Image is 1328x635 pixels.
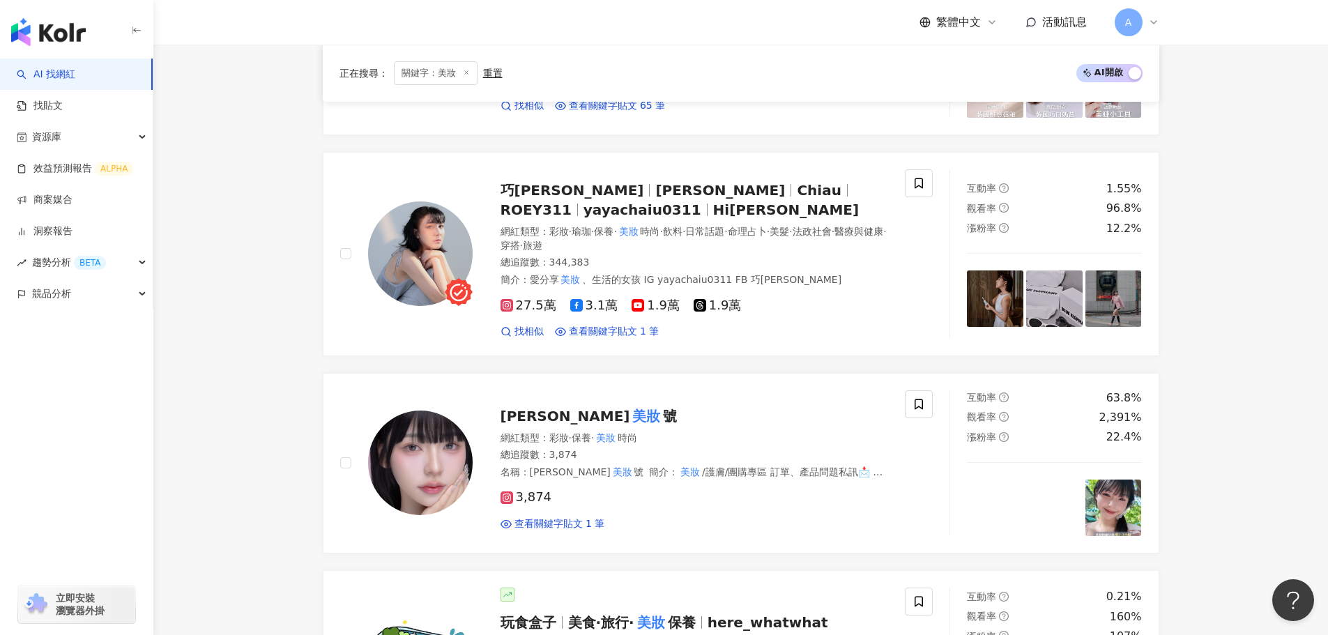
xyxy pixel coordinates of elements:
span: question-circle [999,392,1009,402]
span: · [832,226,834,237]
span: 觀看率 [967,203,996,214]
span: 簡介 ： [501,464,883,491]
span: Chiau [797,182,841,199]
span: · [591,226,594,237]
span: · [659,226,662,237]
mark: 美妝 [634,611,668,634]
div: 網紅類型 ： [501,225,889,252]
span: question-circle [999,592,1009,602]
div: 2,391% [1099,410,1141,425]
span: · [569,432,572,443]
span: · [613,226,616,237]
img: post-image [1085,270,1142,327]
img: post-image [967,270,1023,327]
div: 1.55% [1106,181,1142,197]
span: 27.5萬 [501,298,556,313]
span: · [520,240,523,251]
a: searchAI 找網紅 [17,68,75,82]
span: 趨勢分析 [32,247,106,278]
mark: 美妝 [678,464,702,480]
div: 160% [1110,609,1142,625]
span: 瑜珈 [572,226,591,237]
span: 保養 [572,432,591,443]
span: 旅遊 [523,240,542,251]
mark: 美妝 [594,430,618,445]
img: post-image [1085,480,1142,536]
a: 找相似 [501,325,544,339]
span: 漲粉率 [967,431,996,443]
img: post-image [1026,270,1083,327]
div: 0.21% [1106,589,1142,604]
span: 競品分析 [32,278,71,309]
span: rise [17,258,26,268]
a: 商案媒合 [17,193,72,207]
span: 、生活的女孩 IG yayachaiu0311 FB 巧[PERSON_NAME] [582,274,841,285]
span: 醫療與健康 [834,226,883,237]
img: post-image [967,480,1023,536]
span: · [569,226,572,237]
div: BETA [74,256,106,270]
span: 找相似 [514,325,544,339]
a: KOL Avatar[PERSON_NAME]美妝號網紅類型：彩妝·保養·美妝時尚總追蹤數：3,874名稱：[PERSON_NAME]美妝號簡介：美妝/護膚/團購專區 訂單、產品問題私訊📩 髮油... [323,373,1159,553]
img: logo [11,18,86,46]
span: [PERSON_NAME] [501,408,630,424]
span: 1.9萬 [632,298,680,313]
a: KOL Avatar巧[PERSON_NAME][PERSON_NAME]ChiauROEY311yayachaiu0311Hi[PERSON_NAME]網紅類型：彩妝·瑜珈·保養·美妝時尚·飲... [323,152,1159,355]
a: 查看關鍵字貼文 65 筆 [555,99,666,113]
span: 立即安裝 瀏覽器外掛 [56,592,105,617]
span: 資源庫 [32,121,61,153]
span: [PERSON_NAME] [530,466,611,477]
span: 繁體中文 [936,15,981,30]
span: Hi[PERSON_NAME] [713,201,860,218]
span: here_whatwhat [708,614,828,631]
span: 互動率 [967,392,996,403]
iframe: Help Scout Beacon - Open [1272,579,1314,621]
span: 日常話題 [685,226,724,237]
span: 命理占卜 [728,226,767,237]
span: 觀看率 [967,411,996,422]
span: A [1125,15,1132,30]
a: 找相似 [501,99,544,113]
span: 名稱 ： [501,466,644,477]
span: 愛分享 [530,274,559,285]
mark: 美妝 [559,272,583,287]
span: 查看關鍵字貼文 1 筆 [514,517,605,531]
span: question-circle [999,412,1009,422]
span: 美食·旅行· [568,614,634,631]
span: 時尚 [640,226,659,237]
a: 效益預測報告ALPHA [17,162,133,176]
span: 彩妝 [549,226,569,237]
img: KOL Avatar [368,411,473,515]
mark: 美妝 [611,464,634,480]
span: 查看關鍵字貼文 1 筆 [569,325,659,339]
span: 簡介 ： [501,272,842,287]
div: 12.2% [1106,221,1142,236]
span: · [789,226,792,237]
a: 找貼文 [17,99,63,113]
span: 玩食盒子 [501,614,556,631]
span: · [724,226,727,237]
span: · [883,226,886,237]
a: 查看關鍵字貼文 1 筆 [501,517,605,531]
img: chrome extension [22,593,49,615]
a: 查看關鍵字貼文 1 筆 [555,325,659,339]
span: 找相似 [514,99,544,113]
span: [PERSON_NAME] [655,182,785,199]
span: 互動率 [967,591,996,602]
span: 3.1萬 [570,298,618,313]
span: question-circle [999,432,1009,442]
span: 漲粉率 [967,222,996,234]
span: 關鍵字：美妝 [394,61,478,85]
img: post-image [1026,480,1083,536]
div: 22.4% [1106,429,1142,445]
span: yayachaiu0311 [583,201,701,218]
span: · [591,432,594,443]
span: question-circle [999,183,1009,193]
span: 互動率 [967,183,996,194]
div: 96.8% [1106,201,1142,216]
span: 保養 [594,226,613,237]
span: question-circle [999,611,1009,621]
span: 法政社會 [793,226,832,237]
span: 查看關鍵字貼文 65 筆 [569,99,666,113]
span: · [767,226,770,237]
